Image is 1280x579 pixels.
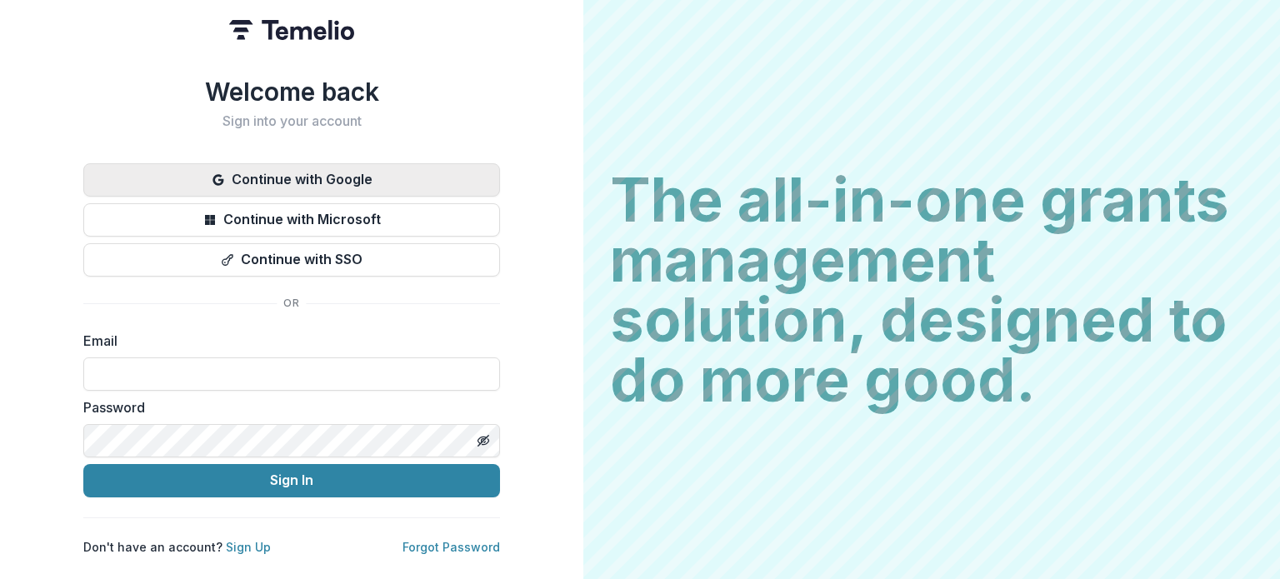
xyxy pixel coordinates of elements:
button: Continue with Google [83,163,500,197]
h1: Welcome back [83,77,500,107]
a: Forgot Password [402,540,500,554]
button: Continue with SSO [83,243,500,277]
label: Password [83,397,490,417]
label: Email [83,331,490,351]
button: Sign In [83,464,500,497]
button: Continue with Microsoft [83,203,500,237]
h2: Sign into your account [83,113,500,129]
button: Toggle password visibility [470,427,497,454]
img: Temelio [229,20,354,40]
p: Don't have an account? [83,538,271,556]
a: Sign Up [226,540,271,554]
